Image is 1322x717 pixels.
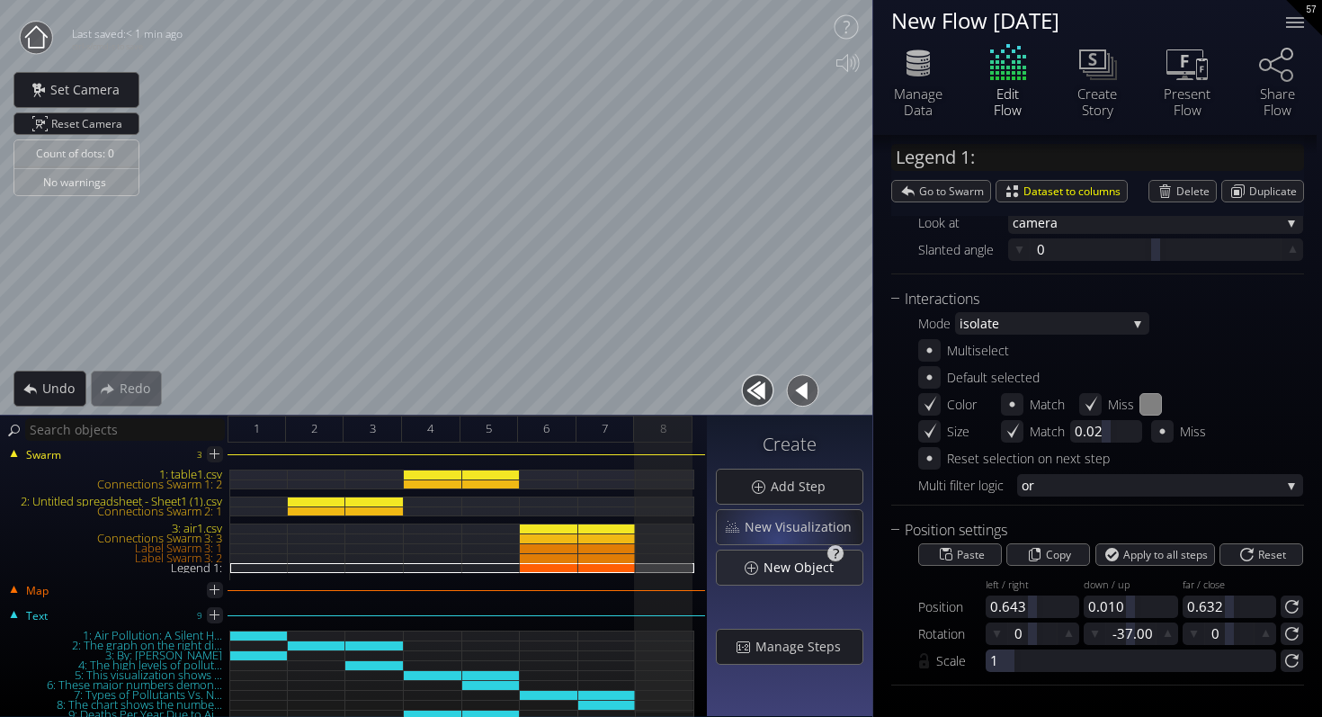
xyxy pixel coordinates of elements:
div: Miss [1180,420,1211,443]
div: 4: The high levels of pollut... [2,660,229,670]
div: Slanted angle [918,238,1008,261]
span: Go to Swarm [919,181,990,202]
div: 3 [197,444,202,466]
span: Undo [41,380,85,398]
div: Position settings [891,519,1282,542]
div: 8: The chart shows the numbe... [2,700,229,710]
div: Present Flow [1156,85,1219,118]
div: Interactions [891,288,1282,310]
div: Lock values together [918,650,936,672]
span: Paste [957,544,991,565]
div: Match [1030,393,1070,416]
div: 5: This visualization shows ... [2,670,229,680]
span: 1 [254,417,260,440]
span: isol [960,312,980,335]
span: 5 [486,417,492,440]
span: 2 [311,417,317,440]
div: Undo action [13,371,86,407]
div: 6: These major numbers demon... [2,680,229,690]
div: 3: air1.csv [2,524,229,533]
span: ca [1013,211,1026,234]
div: down / up [1084,579,1177,593]
span: Set Camera [49,81,130,99]
div: Share Flow [1246,85,1309,118]
div: Default selected [947,366,1082,389]
div: 1: Air Pollution: A Silent H... [2,631,229,641]
span: 8 [660,417,666,440]
div: Connections Swarm 3: 3 [2,533,229,543]
span: Manage Steps [755,638,852,656]
span: 6 [543,417,549,440]
span: Map [25,583,49,599]
div: Scale [936,650,986,672]
span: Copy [1046,544,1077,565]
div: Multiselect [947,339,1082,362]
div: Miss [1108,393,1139,416]
div: Label Swarm 3: 2 [2,553,229,563]
span: Swarm [25,447,61,463]
div: Match [1030,420,1070,443]
span: Text [25,608,48,624]
div: Connections Swarm 1: 2 [2,479,229,489]
div: Look at [918,211,1008,234]
span: Duplicate [1249,181,1303,202]
div: Legend 1: [2,563,229,573]
span: New Object [763,559,844,577]
span: or [1022,474,1281,497]
div: Mode [918,312,955,335]
div: Connections Swarm 2: 1 [2,506,229,516]
div: left / right [986,579,1079,593]
div: far / close [1183,579,1276,593]
div: 2: The graph on the right di... [2,641,229,650]
div: Create Story [1066,85,1129,118]
span: New Visualization [744,518,862,536]
div: Size [947,420,1001,443]
span: Apply to all steps [1123,544,1214,565]
span: mera [1026,211,1281,234]
span: Reset Camera [51,113,129,134]
div: Manage Data [887,85,950,118]
span: Reset [1257,544,1291,565]
span: 7 [602,417,608,440]
div: Rotation [918,623,986,645]
div: 7: Types of Pollutants Vs. N... [2,690,229,700]
span: 4 [427,417,433,440]
div: 2: Untitled spreadsheet - Sheet1 (1).csv [2,497,229,506]
span: Add Step [770,478,836,496]
div: Multi filter logic [918,474,1017,497]
div: New Flow [DATE] [891,9,1264,31]
div: 3: By: [PERSON_NAME] [2,650,229,660]
div: 1: table1.csv [2,470,229,479]
span: Dataset to columns [1023,181,1127,202]
span: Delete [1176,181,1216,202]
div: Label Swarm 3: 1 [2,543,229,553]
span: ate [980,312,1127,335]
div: 9 [197,605,202,627]
span: 3 [370,417,376,440]
input: Search objects [25,418,225,441]
div: Reset selection on next step [947,447,1172,470]
div: Position [918,596,986,618]
div: Color [947,393,1001,416]
h3: Create [716,435,863,454]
